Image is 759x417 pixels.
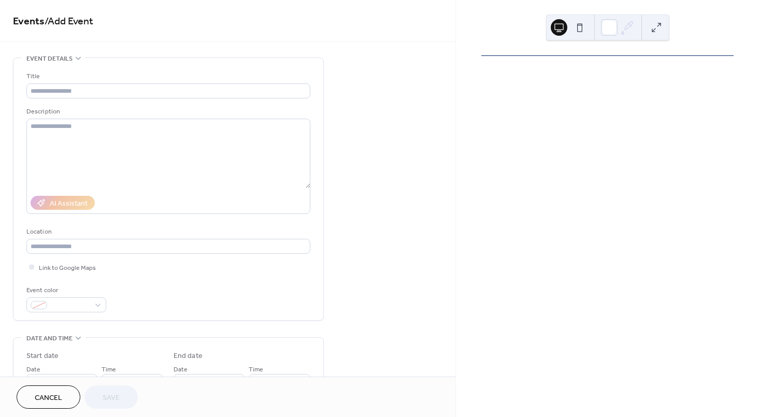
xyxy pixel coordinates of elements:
[26,364,40,375] span: Date
[249,364,263,375] span: Time
[26,333,73,344] span: Date and time
[26,53,73,64] span: Event details
[35,393,62,404] span: Cancel
[26,106,308,117] div: Description
[26,226,308,237] div: Location
[45,11,93,32] span: / Add Event
[26,285,104,296] div: Event color
[26,351,59,362] div: Start date
[26,71,308,82] div: Title
[174,351,203,362] div: End date
[17,385,80,409] button: Cancel
[39,263,96,274] span: Link to Google Maps
[102,364,116,375] span: Time
[13,11,45,32] a: Events
[174,364,188,375] span: Date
